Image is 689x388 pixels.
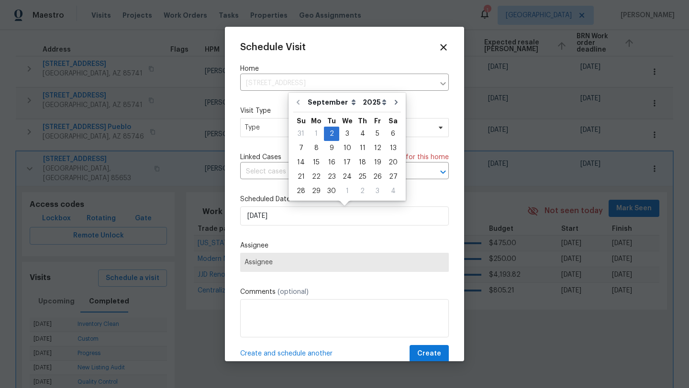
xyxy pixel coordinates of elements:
div: Wed Sep 17 2025 [339,155,355,170]
div: Sun Sep 14 2025 [293,155,309,170]
div: Sat Oct 04 2025 [385,184,401,198]
div: 3 [339,127,355,140]
div: Thu Sep 04 2025 [355,127,370,141]
div: 11 [355,141,370,155]
div: Mon Sep 08 2025 [309,141,324,155]
div: 7 [293,141,309,155]
div: Mon Sep 15 2025 [309,155,324,170]
div: 18 [355,156,370,169]
input: Select cases [240,164,422,179]
label: Scheduled Date [240,194,449,204]
div: Tue Sep 23 2025 [324,170,339,184]
div: Fri Sep 26 2025 [370,170,385,184]
div: Wed Sep 10 2025 [339,141,355,155]
div: Thu Sep 11 2025 [355,141,370,155]
abbr: Tuesday [327,118,336,124]
div: Mon Sep 29 2025 [309,184,324,198]
button: Go to previous month [291,93,305,112]
div: 10 [339,141,355,155]
div: Sun Sep 28 2025 [293,184,309,198]
div: Thu Sep 18 2025 [355,155,370,170]
div: 13 [385,141,401,155]
div: 1 [339,184,355,198]
div: Sun Sep 21 2025 [293,170,309,184]
div: 5 [370,127,385,140]
abbr: Saturday [389,118,398,124]
span: Create [417,348,441,360]
button: Open [436,165,450,179]
div: Fri Sep 19 2025 [370,155,385,170]
div: Tue Sep 16 2025 [324,155,339,170]
div: 8 [309,141,324,155]
div: 17 [339,156,355,169]
div: Mon Sep 22 2025 [309,170,324,184]
div: Sat Sep 27 2025 [385,170,401,184]
span: Schedule Visit [240,43,306,52]
div: 15 [309,156,324,169]
abbr: Thursday [358,118,367,124]
div: 27 [385,170,401,183]
div: 2 [355,184,370,198]
button: Go to next month [389,93,403,112]
div: 12 [370,141,385,155]
label: Comments [240,287,449,297]
span: Create and schedule another [240,349,333,358]
abbr: Sunday [297,118,306,124]
span: Assignee [244,259,445,266]
div: 14 [293,156,309,169]
div: 4 [355,127,370,140]
span: Linked Cases [240,152,281,162]
div: 20 [385,156,401,169]
div: 22 [309,170,324,183]
select: Month [305,95,360,109]
div: Tue Sep 02 2025 [324,127,339,141]
button: Create [410,345,449,363]
div: Sat Sep 13 2025 [385,141,401,155]
div: 21 [293,170,309,183]
div: 19 [370,156,385,169]
span: Close [438,42,449,53]
div: Fri Sep 12 2025 [370,141,385,155]
abbr: Friday [374,118,381,124]
div: Tue Sep 30 2025 [324,184,339,198]
select: Year [360,95,389,109]
div: Sat Sep 20 2025 [385,155,401,170]
div: Fri Sep 05 2025 [370,127,385,141]
div: 1 [309,127,324,140]
div: 30 [324,184,339,198]
label: Home [240,64,449,74]
div: Tue Sep 09 2025 [324,141,339,155]
div: Fri Oct 03 2025 [370,184,385,198]
div: 25 [355,170,370,183]
abbr: Wednesday [342,118,353,124]
div: Thu Sep 25 2025 [355,170,370,184]
div: 3 [370,184,385,198]
span: Type [244,123,431,132]
div: 24 [339,170,355,183]
input: M/D/YYYY [240,206,449,226]
div: 2 [324,127,339,140]
div: Sun Aug 31 2025 [293,127,309,141]
div: Wed Sep 24 2025 [339,170,355,184]
div: Wed Oct 01 2025 [339,184,355,198]
div: 31 [293,127,309,140]
div: 29 [309,184,324,198]
div: 28 [293,184,309,198]
div: Mon Sep 01 2025 [309,127,324,141]
div: 16 [324,156,339,169]
div: 9 [324,141,339,155]
input: Enter in an address [240,76,434,91]
div: 6 [385,127,401,140]
abbr: Monday [311,118,322,124]
div: 26 [370,170,385,183]
label: Assignee [240,241,449,250]
div: Sun Sep 07 2025 [293,141,309,155]
div: 4 [385,184,401,198]
div: Wed Sep 03 2025 [339,127,355,141]
label: Visit Type [240,106,449,116]
div: 23 [324,170,339,183]
span: (optional) [278,289,309,295]
div: Thu Oct 02 2025 [355,184,370,198]
div: Sat Sep 06 2025 [385,127,401,141]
